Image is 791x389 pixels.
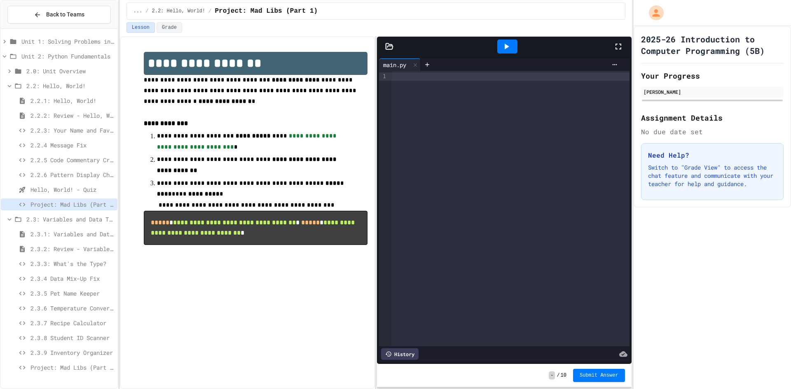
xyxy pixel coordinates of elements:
button: Grade [157,22,182,33]
span: 2.3.1: Variables and Data Types [30,230,114,238]
div: History [381,348,419,360]
div: [PERSON_NAME] [644,88,781,96]
div: No due date set [641,127,784,137]
button: Back to Teams [7,6,111,23]
span: 2.3: Variables and Data Types [26,215,114,224]
span: / [208,8,211,14]
div: main.py [379,61,410,69]
span: / [557,372,559,379]
span: Project: Mad Libs (Part 1) [215,6,318,16]
span: 2.2.1: Hello, World! [30,96,114,105]
h2: Your Progress [641,70,784,82]
span: / [145,8,148,14]
span: Unit 1: Solving Problems in Computer Science [21,37,114,46]
span: 2.0: Unit Overview [26,67,114,75]
h1: 2025-26 Introduction to Computer Programming (5B) [641,33,784,56]
div: My Account [640,3,666,22]
div: main.py [379,58,421,71]
span: Submit Answer [580,372,618,379]
button: Submit Answer [573,369,625,382]
span: 2.3.5 Pet Name Keeper [30,289,114,298]
span: 2.2.3: Your Name and Favorite Movie [30,126,114,135]
span: 2.3.9 Inventory Organizer [30,348,114,357]
span: Project: Mad Libs (Part 2) [30,363,114,372]
button: Lesson [126,22,155,33]
span: 2.3.3: What's the Type? [30,259,114,268]
h2: Assignment Details [641,112,784,123]
span: 2.3.8 Student ID Scanner [30,333,114,342]
span: 10 [561,372,566,379]
span: Unit 2: Python Fundamentals [21,52,114,61]
span: Back to Teams [46,10,84,19]
span: Project: Mad Libs (Part 1) [30,200,114,209]
span: 2.2.5 Code Commentary Creator [30,156,114,164]
span: ... [133,8,143,14]
span: 2.3.2: Review - Variables and Data Types [30,245,114,253]
div: 1 [379,72,387,81]
span: 2.3.7 Recipe Calculator [30,319,114,327]
span: 2.2.2: Review - Hello, World! [30,111,114,120]
h3: Need Help? [648,150,777,160]
span: - [549,371,555,380]
span: 2.3.4 Data Mix-Up Fix [30,274,114,283]
span: 2.3.6 Temperature Converter [30,304,114,312]
span: Hello, World! - Quiz [30,185,114,194]
span: 2.2.4 Message Fix [30,141,114,149]
span: 2.2: Hello, World! [26,82,114,90]
p: Switch to "Grade View" to access the chat feature and communicate with your teacher for help and ... [648,163,777,188]
span: 2.2.6 Pattern Display Challenge [30,170,114,179]
span: 2.2: Hello, World! [152,8,206,14]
